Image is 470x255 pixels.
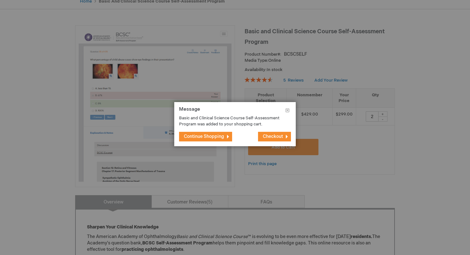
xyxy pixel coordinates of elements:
[179,115,281,127] p: Basic and Clinical Science Course Self-Assessment Program was added to your shopping cart.
[184,134,224,139] span: Continue Shopping
[263,134,283,139] span: Checkout
[258,132,291,141] button: Checkout
[179,107,291,116] h1: Message
[179,132,232,141] button: Continue Shopping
